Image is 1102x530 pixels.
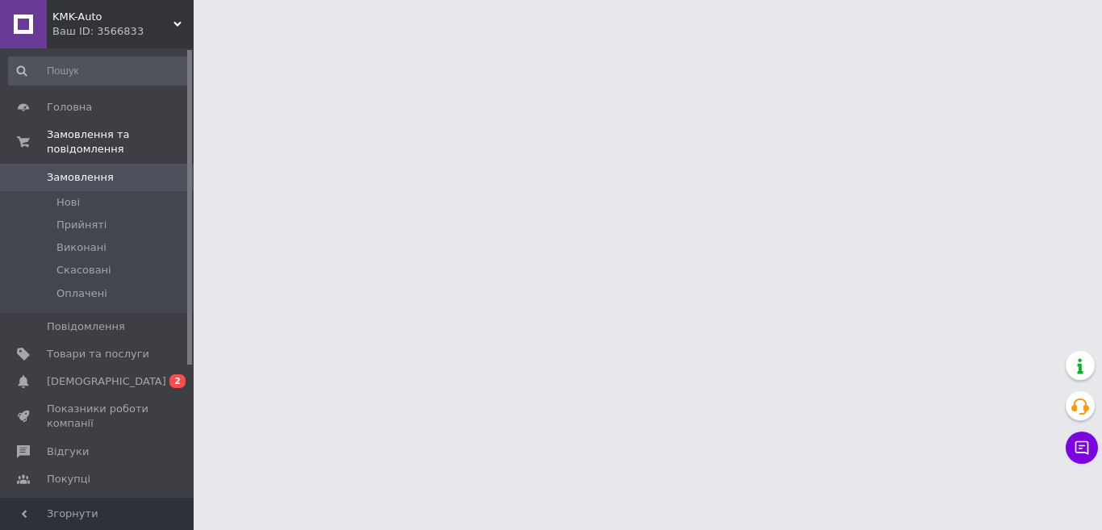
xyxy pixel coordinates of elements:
span: Скасовані [56,263,111,278]
span: Виконані [56,240,106,255]
span: Замовлення та повідомлення [47,127,194,156]
span: Головна [47,100,92,115]
span: Оплачені [56,286,107,301]
span: Прийняті [56,218,106,232]
span: [DEMOGRAPHIC_DATA] [47,374,166,389]
span: Нові [56,195,80,210]
div: Ваш ID: 3566833 [52,24,194,39]
span: Покупці [47,472,90,486]
span: Замовлення [47,170,114,185]
span: Показники роботи компанії [47,402,149,431]
input: Пошук [8,56,190,86]
span: 2 [169,374,186,388]
span: KMK-Auto [52,10,173,24]
span: Відгуки [47,444,89,459]
span: Товари та послуги [47,347,149,361]
button: Чат з покупцем [1066,432,1098,464]
span: Повідомлення [47,319,125,334]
